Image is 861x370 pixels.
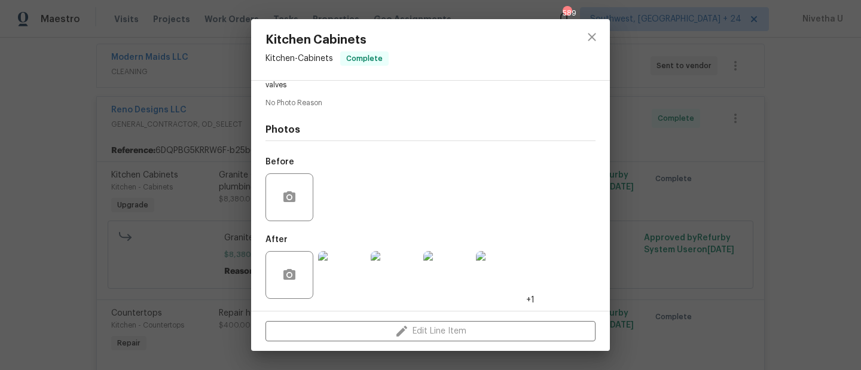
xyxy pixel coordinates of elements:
span: +1 [526,294,535,306]
span: Kitchen - Cabinets [265,54,333,63]
span: Kitchen Cabinets [265,33,389,47]
div: 589 [563,7,571,19]
h4: Photos [265,124,596,136]
h5: After [265,236,288,244]
span: No Photo Reason [265,99,596,107]
button: close [578,23,606,51]
span: Complete [341,53,387,65]
h5: Before [265,158,294,166]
